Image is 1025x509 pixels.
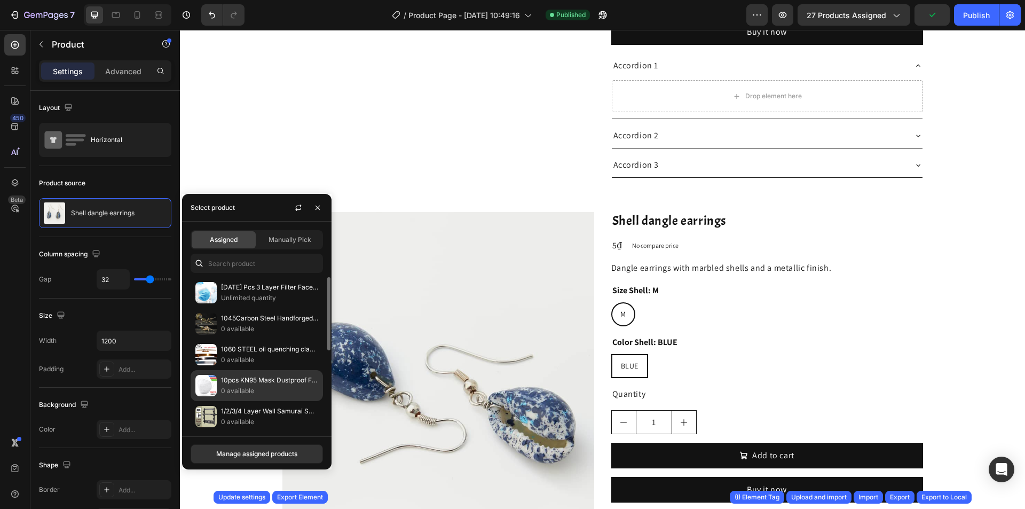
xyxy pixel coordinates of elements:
[39,458,73,473] div: Shape
[921,492,967,502] div: Export to Local
[218,492,265,502] div: Update settings
[854,491,883,504] button: Import
[71,209,135,217] p: Shell dangle earrings
[456,381,492,404] input: quantity
[431,232,652,244] span: Dangle earrings with marbled shells and a metallic finish.
[221,324,318,334] p: 0 available
[431,208,444,223] div: 5₫
[119,425,169,435] div: Add...
[431,413,743,438] button: Add to cart
[39,101,75,115] div: Layout
[432,98,481,114] div: Accordion 2
[44,202,65,224] img: product feature img
[432,127,481,143] div: Accordion 3
[404,10,406,21] span: /
[70,9,75,21] p: 7
[195,313,217,334] img: collections
[91,128,156,152] div: Horizontal
[565,62,622,71] div: Drop element here
[221,406,318,417] p: 1/2/3/4 Layer Wall Samurai Sword Holder Katana Holder Stand Hanger Mounting Bracket Storage Rack ...
[191,203,235,213] div: Select product
[798,4,910,26] button: 27 products assigned
[438,279,448,290] span: M
[221,386,318,396] p: 0 available
[221,375,318,386] p: 10pcs KN95 Mask Dustproof Face Mask PM2.5 95% Filtration 3 Filter Bacterial Protective N95 Mouth ...
[102,182,414,494] img: Shell dangle earrings - cherry-trang
[431,447,743,473] button: Buy it now
[556,10,586,20] span: Published
[272,491,328,504] button: Export Element
[431,357,743,372] div: Quantity
[195,375,217,396] img: collections
[195,282,217,303] img: collections
[954,4,999,26] button: Publish
[432,381,456,404] button: decrement
[917,491,972,504] button: Export to Local
[431,305,499,320] legend: Color Shell: BLUE
[221,417,318,427] p: 0 available
[39,309,67,323] div: Size
[210,235,238,245] span: Assigned
[989,457,1014,482] div: Open Intercom Messenger
[39,364,64,374] div: Padding
[10,114,26,122] div: 450
[119,485,169,495] div: Add...
[807,10,886,21] span: 27 products assigned
[963,10,990,21] div: Publish
[221,293,318,303] p: Unlimited quantity
[791,492,847,502] div: Upload and import
[432,28,480,44] div: Accordion 1
[858,492,878,502] div: Import
[97,331,171,350] input: Auto
[119,365,169,374] div: Add...
[195,406,217,427] img: collections
[277,492,323,502] div: Export Element
[452,213,499,219] p: No compare price
[567,453,607,466] div: Buy it now
[221,355,318,365] p: 0 available
[191,254,323,273] input: Search in Settings & Advanced
[735,492,779,502] div: (I) Element Tag
[431,253,480,268] legend: Size Shell: M
[39,178,85,188] div: Product source
[572,419,614,432] div: Add to cart
[195,344,217,365] img: collections
[269,235,311,245] span: Manually Pick
[105,66,141,77] p: Advanced
[180,30,1025,509] iframe: Design area
[39,425,56,434] div: Color
[52,38,143,51] p: Product
[39,275,51,284] div: Gap
[39,336,57,346] div: Width
[201,4,245,26] div: Undo/Redo
[890,492,910,502] div: Export
[885,491,914,504] button: Export
[53,66,83,77] p: Settings
[39,247,102,262] div: Column spacing
[191,444,323,464] button: Manage assigned products
[39,398,91,412] div: Background
[97,270,129,289] input: Auto
[221,313,318,324] p: 1045Carbon Steel Handforged Iaito Sword Japanese Katana For Dojo Practice Training Iron Tsuba Pri...
[221,282,318,293] p: [DATE] Pcs 3 Layer Filter Face Mouth Mask Disposable Mask Non woven Safe Breathable Masks Anti Du...
[39,485,60,495] div: Border
[730,491,784,504] button: (I) Element Tag
[441,331,459,341] span: BLUE
[786,491,851,504] button: Upload and import
[221,344,318,355] p: 1060 STEEL oil quenching clay tempering golden blade handmade katana sword
[431,182,743,200] h2: Shell dangle earrings
[408,10,520,21] span: Product Page - [DATE] 10:49:16
[216,449,297,459] div: Manage assigned products
[492,381,516,404] button: increment
[4,4,80,26] button: 7
[214,491,270,504] button: Update settings
[8,195,26,204] div: Beta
